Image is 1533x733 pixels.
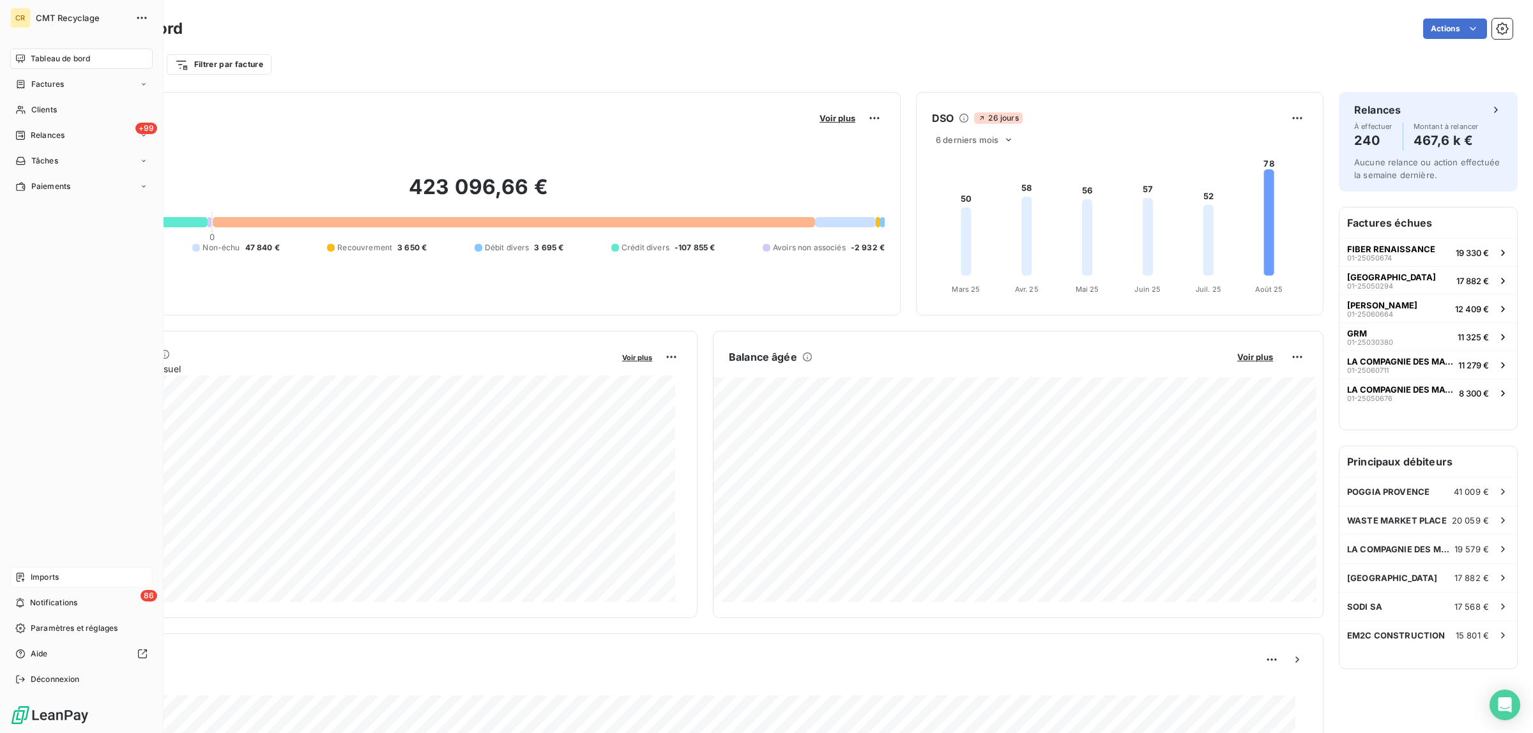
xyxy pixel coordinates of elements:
a: Imports [10,567,153,587]
button: [GEOGRAPHIC_DATA]01-2505029417 882 € [1339,266,1517,294]
tspan: Juil. 25 [1196,285,1221,294]
h2: 423 096,66 € [72,174,885,213]
tspan: Mai 25 [1076,285,1099,294]
tspan: Mars 25 [952,285,980,294]
a: Tâches [10,151,153,171]
span: [GEOGRAPHIC_DATA] [1347,272,1436,282]
a: Aide [10,644,153,664]
img: Logo LeanPay [10,705,89,725]
button: Voir plus [816,112,859,124]
span: Aide [31,648,48,660]
span: CMT Recyclage [36,13,128,23]
span: 01-25060664 [1347,310,1393,318]
span: Aucune relance ou action effectuée la semaine dernière. [1354,157,1500,180]
span: Paiements [31,181,70,192]
span: [PERSON_NAME] [1347,300,1417,310]
button: LA COMPAGNIE DES MATIERES PREMIERES01-2506071111 279 € [1339,351,1517,379]
button: FIBER RENAISSANCE01-2505067419 330 € [1339,238,1517,266]
a: Paramètres et réglages [10,618,153,639]
span: Notifications [30,597,77,608]
h6: Principaux débiteurs [1339,446,1517,477]
button: Voir plus [1233,351,1277,363]
span: 47 840 € [245,242,280,253]
h6: Relances [1354,102,1401,117]
span: 19 330 € [1456,248,1489,258]
span: 17 568 € [1454,601,1489,612]
span: SODI SA [1347,601,1382,612]
span: 19 579 € [1454,544,1489,554]
span: LA COMPAGNIE DES MATIERES PREMIERES [1347,544,1454,554]
h4: 467,6 k € [1414,130,1479,151]
span: Factures [31,79,64,90]
span: Non-échu [202,242,240,253]
span: 01-25050674 [1347,254,1392,262]
span: Voir plus [622,353,652,362]
span: 26 jours [974,112,1022,124]
h6: DSO [932,110,954,126]
span: 0 [210,232,215,242]
span: 01-25030380 [1347,338,1393,346]
span: 11 279 € [1458,360,1489,370]
span: Montant à relancer [1414,123,1479,130]
span: 6 derniers mois [936,135,998,145]
a: Factures [10,74,153,94]
button: LA COMPAGNIE DES MATIERES PREMIERES01-250506768 300 € [1339,379,1517,407]
span: 86 [141,590,157,601]
span: GRM [1347,328,1367,338]
span: 8 300 € [1459,388,1489,398]
tspan: Avr. 25 [1015,285,1039,294]
span: Déconnexion [31,674,80,685]
span: À effectuer [1354,123,1392,130]
span: 3 650 € [397,242,427,253]
span: POGGIA PROVENCE [1347,487,1430,497]
span: Imports [31,571,59,583]
span: 12 409 € [1455,304,1489,314]
button: [PERSON_NAME]01-2506066412 409 € [1339,294,1517,322]
span: 20 059 € [1452,515,1489,525]
span: Paramètres et réglages [31,623,118,634]
a: +99Relances [10,125,153,146]
tspan: Juin 25 [1134,285,1161,294]
span: Crédit divers [622,242,669,253]
span: Chiffre d'affaires mensuel [72,362,613,375]
span: WASTE MARKET PLACE [1347,515,1447,525]
span: Recouvrement [337,242,392,253]
button: GRM01-2503038011 325 € [1339,322,1517,351]
span: Relances [31,130,65,141]
span: FIBER RENAISSANCE [1347,244,1435,254]
a: Paiements [10,176,153,197]
span: Débit divers [485,242,530,253]
span: 11 325 € [1458,332,1489,342]
span: [GEOGRAPHIC_DATA] [1347,573,1438,583]
span: LA COMPAGNIE DES MATIERES PREMIERES [1347,384,1454,395]
span: Tableau de bord [31,53,90,64]
span: Tâches [31,155,58,167]
h6: Factures échues [1339,208,1517,238]
span: 15 801 € [1456,630,1489,640]
span: -2 932 € [851,242,885,253]
div: Open Intercom Messenger [1490,690,1520,720]
span: 01-25050676 [1347,395,1392,402]
h4: 240 [1354,130,1392,151]
span: Voir plus [1237,352,1273,362]
span: 17 882 € [1454,573,1489,583]
span: EM2C CONSTRUCTION [1347,630,1445,640]
span: 01-25050294 [1347,282,1393,290]
button: Voir plus [618,351,656,363]
tspan: Août 25 [1255,285,1283,294]
h6: Balance âgée [729,349,797,365]
span: 17 882 € [1456,276,1489,286]
span: +99 [135,123,157,134]
span: 41 009 € [1454,487,1489,497]
a: Tableau de bord [10,49,153,69]
span: 01-25060711 [1347,366,1389,374]
span: Voir plus [820,113,855,123]
span: -107 855 € [675,242,715,253]
button: Filtrer par facture [167,54,271,75]
span: Avoirs non associés [773,242,846,253]
button: Actions [1423,19,1487,39]
span: LA COMPAGNIE DES MATIERES PREMIERES [1347,356,1453,366]
a: Clients [10,100,153,120]
span: 3 695 € [534,242,563,253]
span: Clients [31,104,57,116]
